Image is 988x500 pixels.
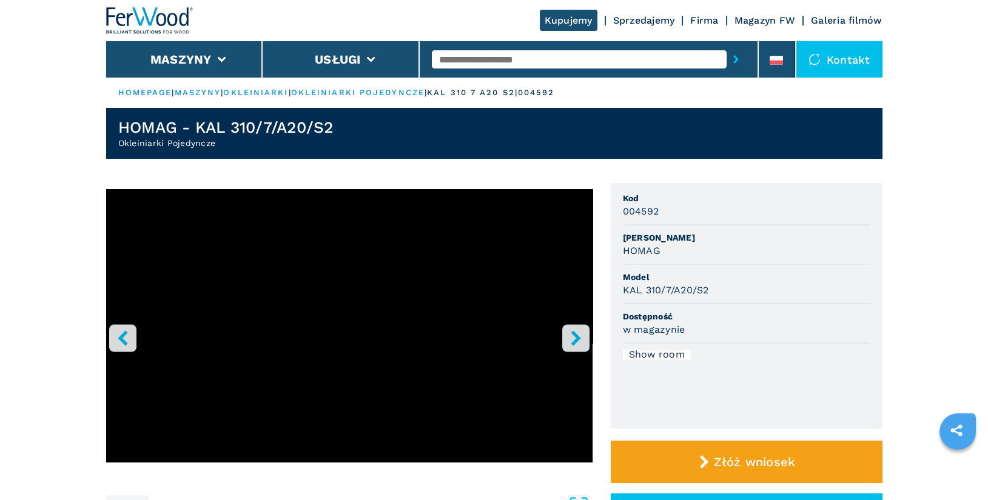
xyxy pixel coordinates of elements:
[623,192,870,204] span: Kod
[562,324,590,352] button: right-button
[540,10,597,31] a: Kupujemy
[796,41,882,78] div: Kontakt
[941,415,972,445] a: sharethis
[623,271,870,283] span: Model
[623,204,659,218] h3: 004592
[150,52,212,67] button: Maszyny
[623,350,691,359] div: Show room
[221,88,223,97] span: |
[427,87,518,98] p: kal 310 7 a20 s2 |
[727,45,745,73] button: submit-button
[613,15,675,26] a: Sprzedajemy
[118,88,172,97] a: HOMEPAGE
[611,441,882,483] button: Złóż wniosek
[623,232,870,244] span: [PERSON_NAME]
[623,310,870,322] span: Dostępność
[808,53,821,65] img: Kontakt
[936,445,979,491] iframe: Chat
[109,324,136,352] button: left-button
[623,322,685,336] h3: w magazynie
[315,52,361,67] button: Usługi
[623,244,660,258] h3: HOMAG
[172,88,174,97] span: |
[518,87,555,98] p: 004592
[714,455,795,469] span: Złóż wniosek
[623,283,709,297] h3: KAL 310/7/A20/S2
[118,118,334,137] h1: HOMAG - KAL 310/7/A20/S2
[118,137,334,149] h2: Okleiniarki Pojedyncze
[289,88,291,97] span: |
[175,88,221,97] a: maszyny
[106,189,593,483] div: Go to Slide 1
[425,88,427,97] span: |
[690,15,718,26] a: Firma
[291,88,425,97] a: okleiniarki pojedyncze
[106,189,593,462] iframe: Bordatrice Singola in azione - HOMAG KAL 310/7/A20/S2 - Ferwoodgroup - 004592
[223,88,288,97] a: okleiniarki
[811,15,882,26] a: Galeria filmów
[734,15,796,26] a: Magazyn FW
[106,7,193,34] img: Ferwood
